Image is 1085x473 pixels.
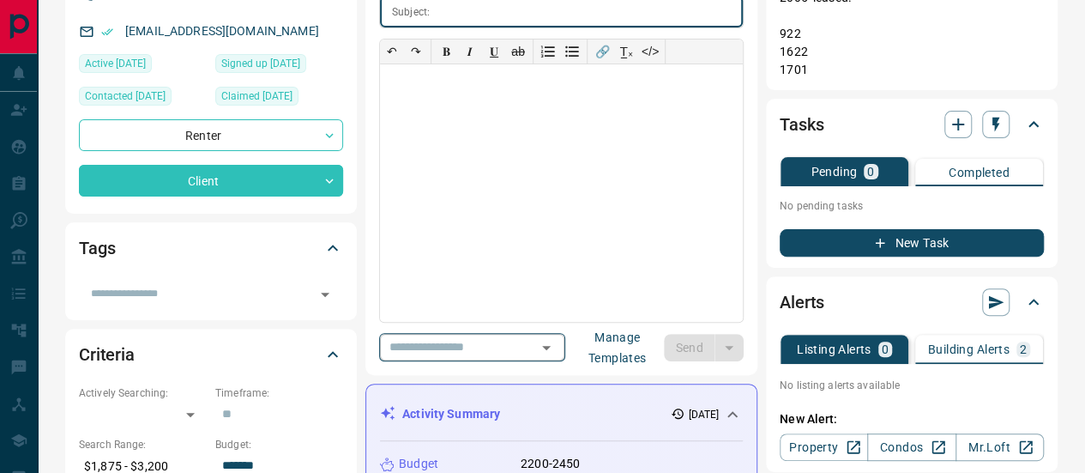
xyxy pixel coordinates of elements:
button: 𝑰 [458,39,482,64]
p: 2200-2450 [521,455,580,473]
button: </> [638,39,662,64]
p: Activity Summary [402,405,500,423]
span: Signed up [DATE] [221,55,300,72]
span: Contacted [DATE] [85,88,166,105]
p: No pending tasks [780,193,1044,219]
p: Timeframe: [215,385,343,401]
div: Sun Jan 07 2018 [215,54,343,78]
h2: Tasks [780,111,823,138]
div: Mon Nov 25 2024 [215,87,343,111]
span: Claimed [DATE] [221,88,292,105]
h2: Alerts [780,288,824,316]
span: 𝐔 [490,45,498,58]
s: ab [511,45,525,58]
a: [EMAIL_ADDRESS][DOMAIN_NAME] [125,24,319,38]
a: Mr.Loft [955,434,1044,461]
button: Open [534,336,558,360]
button: Numbered list [536,39,560,64]
button: Open [313,282,337,306]
button: ↷ [404,39,428,64]
button: Bullet list [560,39,584,64]
div: Alerts [780,282,1044,323]
p: No listing alerts available [780,378,1044,393]
div: Sat May 24 2025 [79,54,207,78]
button: New Task [780,229,1044,257]
button: T̲ₓ [614,39,638,64]
button: 𝐁 [434,39,458,64]
button: ab [506,39,530,64]
div: Activity Summary[DATE] [380,398,743,430]
p: Budget: [215,437,343,452]
button: 𝐔 [482,39,506,64]
div: Sun Dec 01 2024 [79,87,207,111]
p: Search Range: [79,437,207,452]
p: Budget [399,455,438,473]
p: New Alert: [780,410,1044,428]
p: 0 [867,166,874,178]
p: Actively Searching: [79,385,207,401]
div: Tasks [780,104,1044,145]
a: Property [780,434,868,461]
a: Condos [867,434,955,461]
h2: Tags [79,234,115,262]
h2: Criteria [79,341,135,368]
svg: Email Verified [101,26,113,38]
div: Renter [79,119,343,151]
button: Manage Templates [570,334,664,361]
button: ↶ [380,39,404,64]
div: Client [79,165,343,197]
p: 2 [1020,343,1027,355]
p: Subject: [392,4,430,20]
p: Listing Alerts [797,343,871,355]
div: Criteria [79,334,343,375]
p: Pending [811,166,857,178]
span: Active [DATE] [85,55,146,72]
p: Completed [949,167,1010,179]
div: Tags [79,227,343,269]
p: Building Alerts [928,343,1010,355]
p: [DATE] [688,407,719,422]
button: 🔗 [590,39,614,64]
div: split button [664,334,744,361]
p: 0 [882,343,889,355]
